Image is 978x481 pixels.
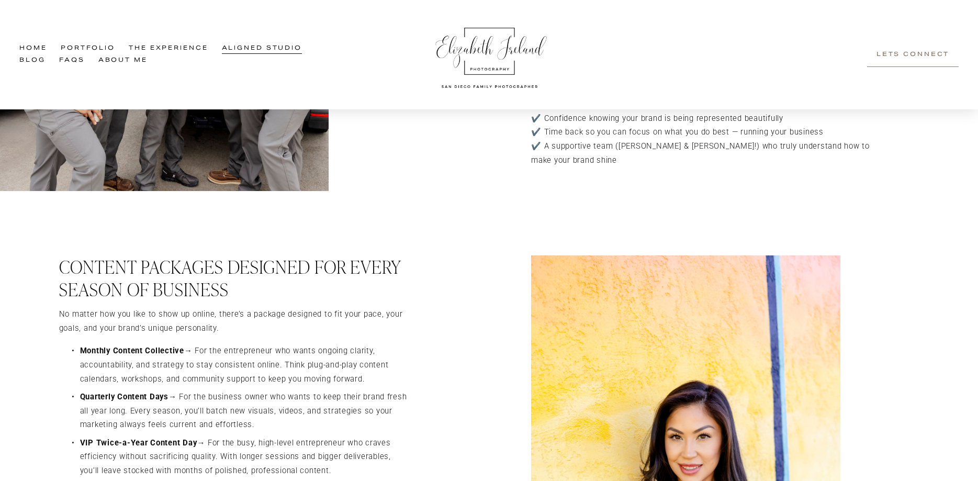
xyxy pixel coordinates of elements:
span: The Experience [129,43,208,54]
p: ✔️ A done-for-you content library that lasts you months ✔️ Confidence knowing your brand is being... [531,97,880,167]
a: Blog [19,55,46,67]
strong: Quarterly Content Days [80,392,168,401]
a: Lets Connect [867,42,958,67]
strong: Monthly Content Collective [80,346,184,355]
a: folder dropdown [129,43,208,55]
p: No matter how you like to show up online, there’s a package designed to fit your pace, your goals... [59,307,408,335]
a: About Me [98,55,148,67]
h3: Content Packages Designed for Every Season of Business [59,255,447,300]
p: → For the entrepreneur who wants ongoing clarity, accountability, and strategy to stay consistent... [80,344,408,386]
a: Portfolio [61,43,115,55]
strong: VIP Twice-a-Year Content Day [80,438,197,448]
a: FAQs [59,55,85,67]
a: Aligned Studio [222,43,302,55]
p: → For the business owner who wants to keep their brand fresh all year long. Every season, you’ll ... [80,390,408,432]
a: Home [19,43,47,55]
img: Elizabeth Ireland Photography San Diego Family Photographer [430,18,550,92]
p: → For the busy, high-level entrepreneur who craves efficiency without sacrificing quality. With l... [80,436,408,478]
